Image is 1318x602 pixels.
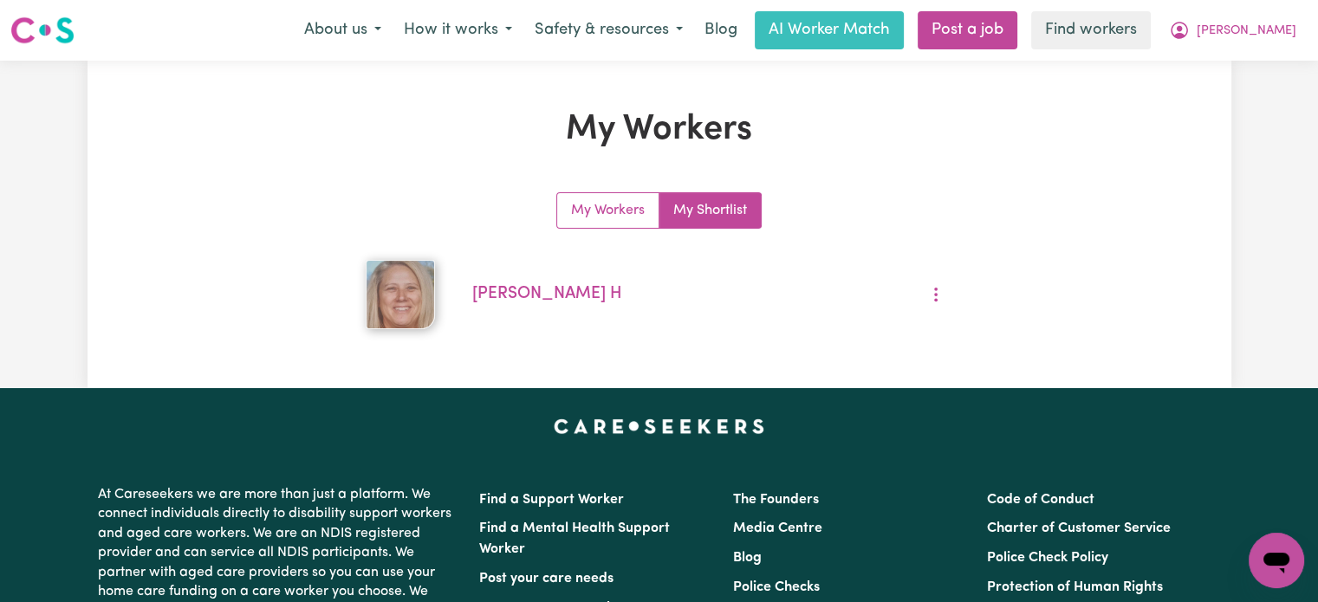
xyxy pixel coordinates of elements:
a: Careseekers logo [10,10,75,50]
a: The Founders [733,493,819,507]
a: Careseekers home page [554,419,764,433]
button: How it works [393,12,523,49]
h1: My Workers [289,109,1030,151]
a: My Workers [557,193,659,228]
a: Blog [694,11,748,49]
a: Find workers [1031,11,1151,49]
button: Safety & resources [523,12,694,49]
iframe: Button to launch messaging window [1249,533,1304,588]
button: My Account [1158,12,1308,49]
img: Careseekers logo [10,15,75,46]
a: Police Check Policy [987,551,1108,565]
img: Michelle H [366,260,435,329]
a: Post a job [918,11,1017,49]
button: More options [919,282,952,308]
a: Find a Mental Health Support Worker [479,521,670,556]
a: Police Checks [733,580,820,594]
a: [PERSON_NAME] H [472,286,622,302]
a: Find a Support Worker [479,493,624,507]
a: Code of Conduct [987,493,1094,507]
a: Charter of Customer Service [987,521,1171,535]
a: Media Centre [733,521,822,535]
a: My Shortlist [659,193,761,228]
a: Protection of Human Rights [987,580,1163,594]
a: Post your care needs [479,572,614,586]
a: AI Worker Match [755,11,904,49]
button: About us [293,12,393,49]
a: Blog [733,551,762,565]
span: [PERSON_NAME] [1197,22,1296,41]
